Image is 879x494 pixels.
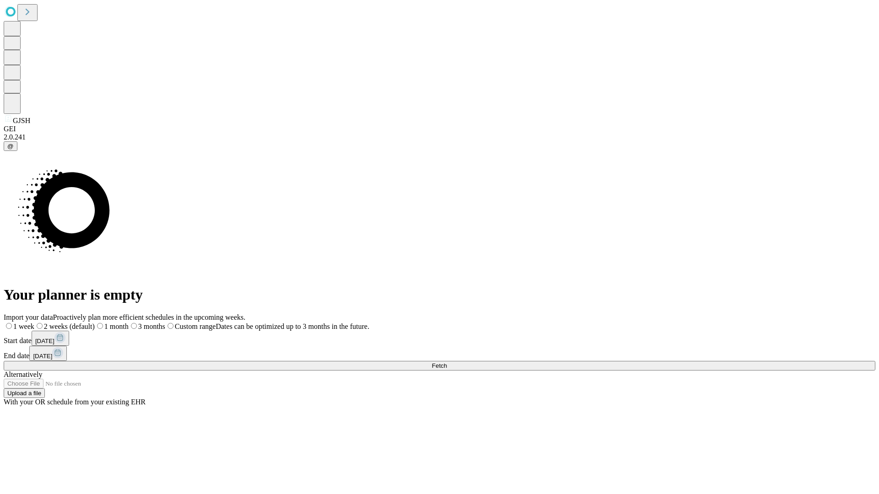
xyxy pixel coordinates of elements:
h1: Your planner is empty [4,286,875,303]
span: Import your data [4,313,53,321]
span: @ [7,143,14,150]
span: 1 month [104,322,129,330]
span: Fetch [432,362,447,369]
span: Custom range [175,322,216,330]
input: 1 month [97,323,103,329]
span: [DATE] [33,353,52,360]
button: Fetch [4,361,875,370]
button: [DATE] [32,331,69,346]
div: GEI [4,125,875,133]
button: [DATE] [29,346,67,361]
input: 3 months [131,323,137,329]
input: 2 weeks (default) [37,323,43,329]
div: Start date [4,331,875,346]
span: Proactively plan more efficient schedules in the upcoming weeks. [53,313,245,321]
span: Dates can be optimized up to 3 months in the future. [216,322,369,330]
div: End date [4,346,875,361]
span: 2 weeks (default) [44,322,95,330]
span: With your OR schedule from your existing EHR [4,398,146,406]
input: 1 week [6,323,12,329]
button: @ [4,141,17,151]
span: Alternatively [4,370,42,378]
span: 3 months [138,322,165,330]
span: GJSH [13,117,30,124]
div: 2.0.241 [4,133,875,141]
button: Upload a file [4,388,45,398]
span: [DATE] [35,338,54,344]
span: 1 week [13,322,34,330]
input: Custom rangeDates can be optimized up to 3 months in the future. [168,323,174,329]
